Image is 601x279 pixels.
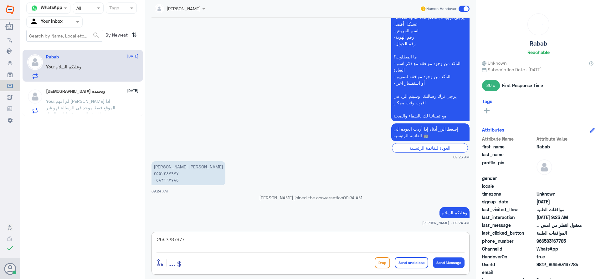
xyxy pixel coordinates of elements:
span: 09:24 AM [152,189,168,193]
button: Avatar [4,263,16,275]
span: true [537,253,582,260]
span: profile_pic [482,159,535,174]
p: 13/8/2025, 9:24 AM [439,207,470,218]
button: search [92,30,100,41]
span: 966583167785 [537,238,582,244]
span: last_message [482,222,535,228]
span: timezone [482,191,535,197]
button: Send Message [433,257,465,268]
span: Subscription Date : [DATE] [482,66,595,73]
span: phone_number [482,238,535,244]
span: signup_date [482,198,535,205]
div: Tags [108,4,119,12]
span: HandoverOn [482,253,535,260]
input: Search by Name, Local etc… [27,30,103,41]
span: email [482,269,535,276]
span: Attribute Value [537,136,582,142]
button: Drop [375,257,390,268]
span: 2025-08-12T17:19:11.2Z [537,198,582,205]
img: defaultAdmin.png [27,54,43,70]
span: 9812_966583167785 [537,261,582,268]
p: [PERSON_NAME] joined the conversation [152,194,470,201]
img: defaultAdmin.png [537,159,552,175]
h6: Tags [482,98,492,104]
span: You [46,98,54,104]
span: Unknown [537,191,582,197]
p: 13/8/2025, 9:23 AM [391,123,470,141]
img: whatsapp.png [30,3,39,13]
span: [DATE] [127,53,138,59]
span: ChannelId [482,246,535,252]
span: By Newest [103,30,129,42]
span: : وعليكم السلام [54,64,81,69]
span: 09:23 AM [453,154,470,160]
span: first_name [482,143,535,150]
span: الموافقات الطبية [537,230,582,236]
span: 2 [537,246,582,252]
span: null [537,183,582,189]
p: 13/8/2025, 9:24 AM [152,161,225,185]
span: 09:24 AM [343,195,362,200]
img: defaultAdmin.png [27,89,43,104]
span: : لم افهم [PERSON_NAME] اذا الموقع فقط موجد في الرسالة فهو غير صحيح الموقع الصحيح فقط انه بالفعل ... [46,98,115,123]
img: yourInbox.svg [30,17,39,27]
span: Unknown [482,60,506,66]
i: check [6,244,14,252]
span: search [92,32,100,39]
span: Attribute Name [482,136,535,142]
span: null [537,269,582,276]
span: First Response Time [502,82,543,89]
div: العودة للقائمة الرئيسية [392,143,468,153]
h5: Rabab [530,40,547,47]
span: 2025-08-13T06:23:59.548Z [537,214,582,221]
button: Send and close [395,257,428,268]
button: ... [169,256,176,270]
h6: Attributes [482,127,504,132]
span: موافقات الطبية [537,206,582,213]
h5: سبحان الله وبحمده [46,89,105,94]
span: Rabab [537,143,582,150]
span: ... [169,257,176,268]
img: Widebot Logo [6,5,14,15]
span: last_visited_flow [482,206,535,213]
span: UserId [482,261,535,268]
span: معقول انتظر من امس الموافقه [537,222,582,228]
span: last_clicked_button [482,230,535,236]
span: Human Handover [426,6,456,12]
span: [DATE] [127,88,138,93]
span: [PERSON_NAME] - 09:24 AM [422,220,470,226]
span: gender [482,175,535,182]
i: ⇅ [132,30,137,40]
h6: Reachable [527,49,550,55]
h5: Rabab [46,54,59,60]
span: 26 s [482,80,500,91]
div: loading... [529,15,547,33]
span: locale [482,183,535,189]
span: last_name [482,151,535,158]
span: last_interaction [482,214,535,221]
span: You [46,64,54,69]
span: null [537,175,582,182]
